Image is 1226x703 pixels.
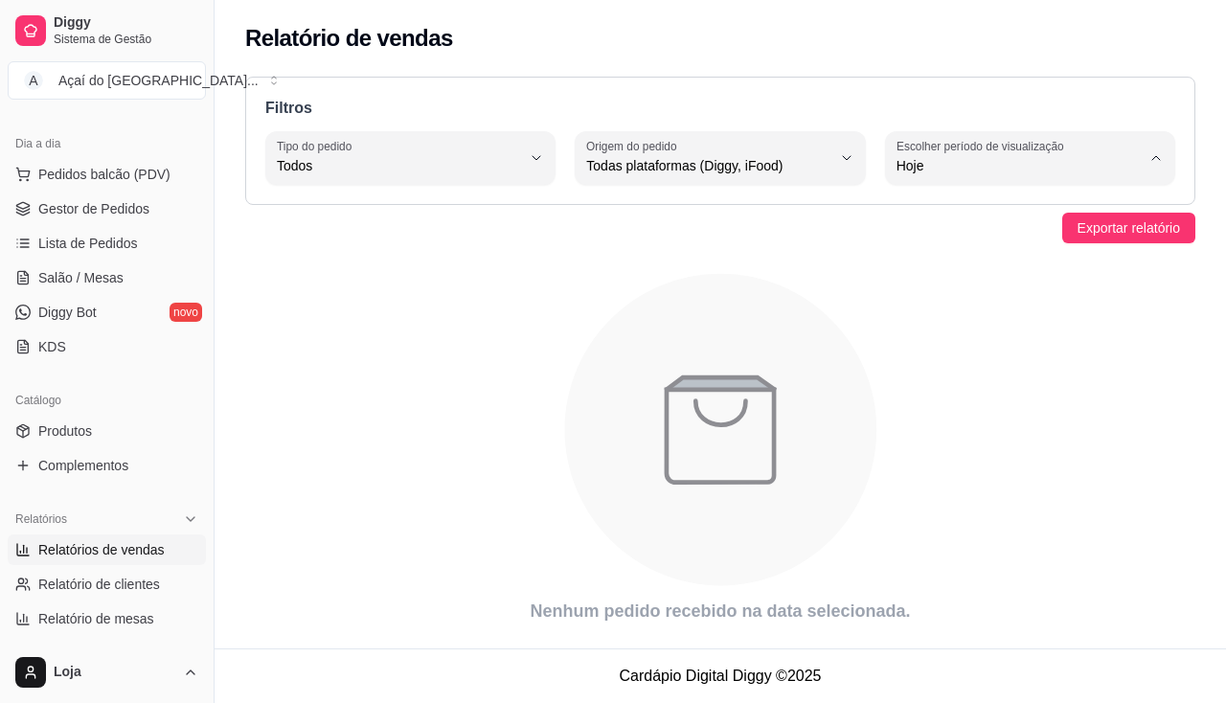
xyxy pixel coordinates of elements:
span: Diggy [54,14,198,32]
p: Filtros [265,97,1175,120]
span: KDS [38,337,66,356]
span: Salão / Mesas [38,268,124,287]
span: Todas plataformas (Diggy, iFood) [586,156,830,175]
button: Select a team [8,61,206,100]
span: 7 dias [905,265,1136,283]
span: Relatórios de vendas [38,540,165,559]
article: Nenhum pedido recebido na data selecionada. [245,598,1195,624]
span: Pedidos balcão (PDV) [38,165,170,184]
span: 15 dias [905,296,1136,314]
span: Produtos [38,421,92,441]
span: Relatório de mesas [38,609,154,628]
span: Gestor de Pedidos [38,199,149,218]
span: Hoje [897,156,1141,175]
span: Complementos [38,456,128,475]
span: 45 dias [905,359,1136,377]
label: Escolher período de visualização [897,138,1070,154]
span: Ontem [905,234,1136,252]
span: Hoje [905,202,1136,220]
span: Relatórios [15,511,67,527]
label: Tipo do pedido [277,138,358,154]
span: Loja [54,664,175,681]
div: animation [245,262,1195,598]
span: Customizado [905,390,1136,408]
span: Todos [277,156,521,175]
div: Catálogo [8,385,206,416]
span: Lista de Pedidos [38,234,138,253]
footer: Cardápio Digital Diggy © 2025 [215,648,1226,703]
span: Diggy Bot [38,303,97,322]
span: Sistema de Gestão [54,32,198,47]
span: A [24,71,43,90]
div: Açaí do [GEOGRAPHIC_DATA] ... [58,71,259,90]
span: Relatório de clientes [38,575,160,594]
label: Origem do pedido [586,138,683,154]
div: Dia a dia [8,128,206,159]
h2: Relatório de vendas [245,23,453,54]
span: 30 dias [905,328,1136,346]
